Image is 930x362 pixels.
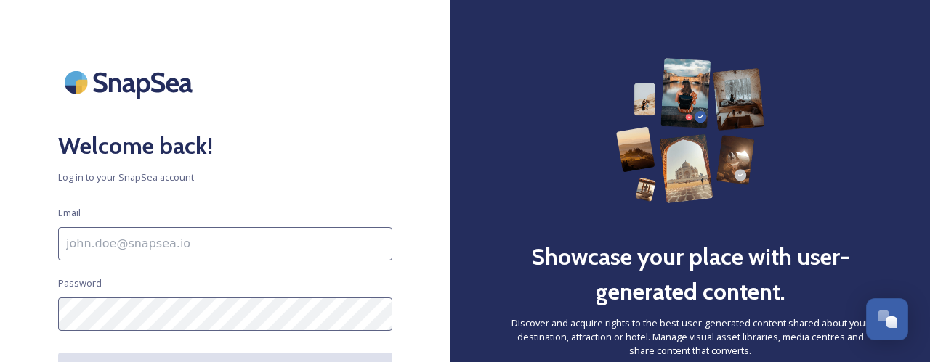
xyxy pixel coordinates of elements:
span: Log in to your SnapSea account [58,170,392,184]
img: 63b42ca75bacad526042e722_Group%20154-p-800.png [616,58,764,203]
span: Email [58,206,81,220]
img: SnapSea Logo [58,58,203,107]
input: john.doe@snapsea.io [58,227,392,260]
h2: Welcome back! [58,128,392,163]
button: Open Chat [866,298,908,340]
span: Password [58,276,102,290]
h2: Showcase your place with user-generated content. [509,239,872,309]
span: Discover and acquire rights to the best user-generated content shared about your destination, att... [509,316,872,358]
